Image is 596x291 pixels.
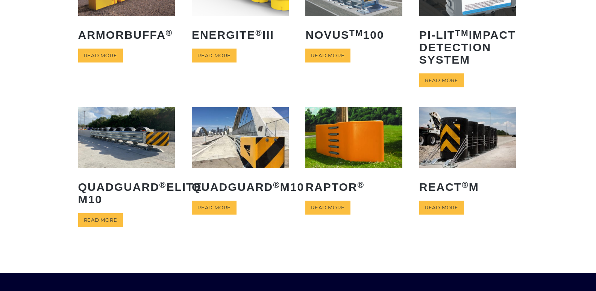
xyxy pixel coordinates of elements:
h2: PI-LIT Impact Detection System [419,23,516,72]
a: Read more about “RAPTOR®” [305,201,350,215]
h2: ENERGITE III [192,23,289,47]
a: Read more about “QuadGuard® Elite M10” [78,213,123,227]
a: Read more about “NOVUSTM 100” [305,49,350,62]
h2: RAPTOR [305,175,402,199]
sup: ® [273,180,280,190]
a: Read more about “PI-LITTM Impact Detection System” [419,73,464,87]
h2: QuadGuard M10 [192,175,289,199]
h2: REACT M [419,175,516,199]
sup: ® [358,180,365,190]
a: REACT®M [419,107,516,198]
h2: QuadGuard Elite M10 [78,175,175,211]
a: QuadGuard®M10 [192,107,289,198]
a: Read more about “ArmorBuffa®” [78,49,123,62]
h2: NOVUS 100 [305,23,402,47]
sup: TM [455,28,469,38]
sup: ® [255,28,262,38]
a: Read more about “QuadGuard® M10” [192,201,237,215]
a: RAPTOR® [305,107,402,198]
sup: ® [462,180,469,190]
a: Read more about “ENERGITE® III” [192,49,237,62]
a: QuadGuard®Elite M10 [78,107,175,211]
a: Read more about “REACT® M” [419,201,464,215]
sup: ® [159,180,167,190]
h2: ArmorBuffa [78,23,175,47]
sup: ® [166,28,173,38]
sup: TM [349,28,363,38]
